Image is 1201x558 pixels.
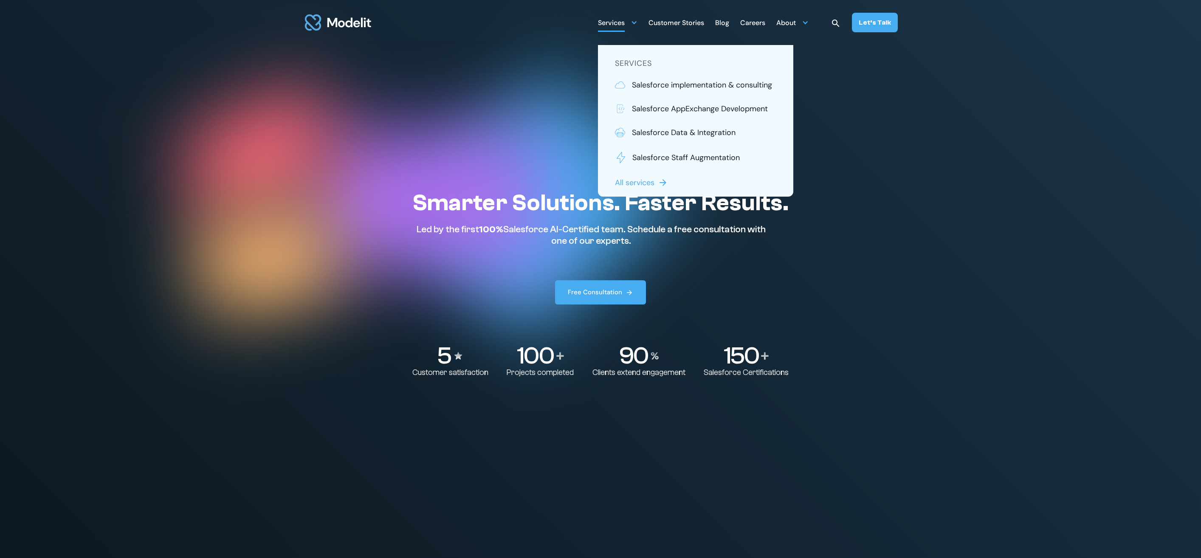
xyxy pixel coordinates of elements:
a: All services [615,177,670,188]
img: Stars [453,351,463,361]
p: Salesforce Data & Integration [632,127,736,138]
a: Salesforce AppExchange Development [615,103,776,114]
p: Salesforce AppExchange Development [632,103,768,114]
h1: Smarter Solutions. Faster Results. [412,189,789,217]
div: Free Consultation [568,288,622,297]
span: 100% [479,224,503,235]
p: Salesforce Certifications [704,368,789,378]
a: home [303,9,373,36]
div: Services [598,14,637,31]
p: Salesforce Staff Augmentation [632,152,740,163]
img: arrow [658,178,668,188]
p: 150 [724,344,759,368]
nav: Services [598,45,793,197]
a: Salesforce implementation & consulting [615,79,776,90]
img: arrow right [626,289,633,296]
a: Salesforce Staff Augmentation [615,151,776,164]
div: Let’s Talk [859,18,891,27]
a: Salesforce Data & Integration [615,127,776,138]
p: 5 [437,344,451,368]
p: Projects completed [507,368,574,378]
div: Services [598,15,625,32]
a: Let’s Talk [852,13,898,32]
div: About [776,14,809,31]
p: Led by the first Salesforce AI-Certified team. Schedule a free consultation with one of our experts. [412,224,770,246]
p: Clients extend engagement [592,368,685,378]
p: 90 [619,344,648,368]
p: Salesforce implementation & consulting [632,79,772,90]
img: modelit logo [303,9,373,36]
a: Customer Stories [648,14,704,31]
a: Blog [715,14,729,31]
div: Blog [715,15,729,32]
p: All services [615,177,654,188]
img: Plus [556,352,564,360]
a: Careers [740,14,765,31]
a: Free Consultation [555,280,646,304]
div: About [776,15,796,32]
img: Plus [761,352,769,360]
div: Customer Stories [648,15,704,32]
img: Percentage [651,352,659,360]
p: Customer satisfaction [412,368,488,378]
div: Careers [740,15,765,32]
h5: SERVICES [615,58,776,69]
p: 100 [517,344,554,368]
